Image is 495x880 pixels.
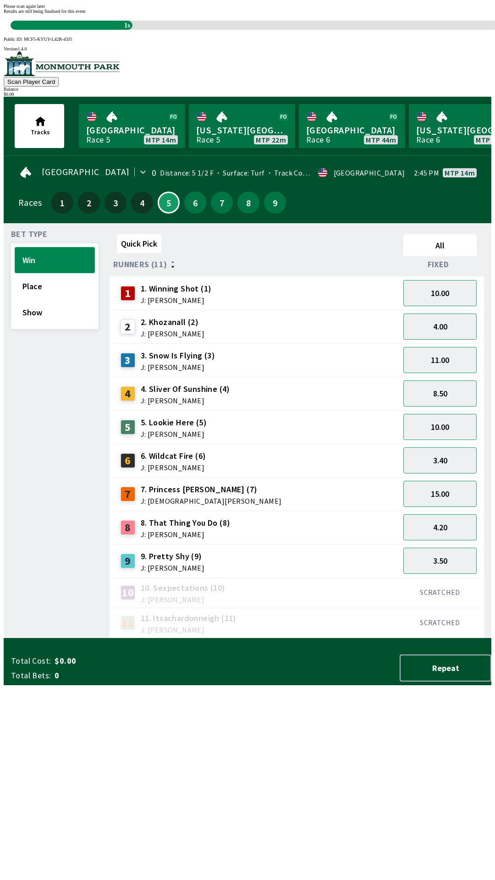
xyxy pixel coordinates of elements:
span: 11.00 [431,355,449,365]
span: 8 [240,199,257,206]
span: Tracks [31,128,50,136]
div: Race 6 [306,136,330,143]
button: 3.50 [403,548,477,574]
span: J: [PERSON_NAME] [141,363,215,371]
span: 5 [161,200,176,205]
button: Scan Player Card [4,77,59,87]
div: 2 [121,319,135,334]
span: 2. Khozanall (2) [141,316,204,328]
span: 4. Sliver Of Sunshine (4) [141,383,230,395]
button: 3 [104,192,126,214]
span: [GEOGRAPHIC_DATA] [42,168,130,176]
span: 9. Pretty Shy (9) [141,550,204,562]
button: 4.20 [403,514,477,540]
span: 3.50 [433,555,447,566]
span: 10.00 [431,422,449,432]
span: 7 [213,199,231,206]
span: J: [PERSON_NAME] [141,596,225,603]
button: 7 [211,192,233,214]
span: All [407,240,473,251]
span: J: [PERSON_NAME] [141,564,204,572]
div: Race 6 [416,136,440,143]
span: 15.00 [431,489,449,499]
span: MTP 44m [366,136,396,143]
span: Repeat [408,663,483,673]
span: 4.00 [433,321,447,332]
span: 8. That Thing You Do (8) [141,517,231,529]
span: 3.40 [433,455,447,466]
button: 5 [158,192,180,214]
span: J: [PERSON_NAME] [141,531,231,538]
span: 0 [55,670,199,681]
span: Results are still being finalised for this event [4,9,86,14]
span: J: [PERSON_NAME] [141,330,204,337]
button: Show [15,299,95,325]
div: [GEOGRAPHIC_DATA] [334,169,405,176]
span: MCF5-KYUY-L42R-43J5 [24,37,72,42]
div: 11 [121,616,135,630]
div: 3 [121,353,135,368]
div: Public ID: [4,37,491,42]
span: MTP 14m [146,136,176,143]
span: 10.00 [431,288,449,298]
span: Place [22,281,87,291]
span: 1 [54,199,71,206]
span: J: [DEMOGRAPHIC_DATA][PERSON_NAME] [141,497,282,505]
span: 1. Winning Shot (1) [141,283,212,295]
button: Repeat [400,654,491,682]
div: Balance [4,87,491,92]
button: 10.00 [403,414,477,440]
a: [US_STATE][GEOGRAPHIC_DATA]Race 5MTP 22m [189,104,295,148]
button: 2 [78,192,100,214]
div: 5 [121,420,135,434]
button: 9 [264,192,286,214]
span: [GEOGRAPHIC_DATA] [306,124,398,136]
button: 8 [237,192,259,214]
span: Distance: 5 1/2 F [160,168,214,177]
span: Total Bets: [11,670,51,681]
span: 8.50 [433,388,447,399]
div: 10 [121,585,135,600]
button: All [403,234,477,256]
span: 4.20 [433,522,447,533]
span: J: [PERSON_NAME] [141,297,212,304]
span: Fixed [428,261,449,268]
span: 6 [187,199,204,206]
div: SCRATCHED [403,588,477,597]
span: $0.00 [55,655,199,666]
span: J: [PERSON_NAME] [141,464,206,471]
span: 2:45 PM [414,169,439,176]
div: Version 1.4.0 [4,46,491,51]
a: [GEOGRAPHIC_DATA]Race 5MTP 14m [79,104,185,148]
div: SCRATCHED [403,618,477,627]
a: [GEOGRAPHIC_DATA]Race 6MTP 44m [299,104,405,148]
div: 6 [121,453,135,468]
span: [GEOGRAPHIC_DATA] [86,124,178,136]
button: 15.00 [403,481,477,507]
span: 6. Wildcat Fire (6) [141,450,206,462]
div: Please scan again later [4,4,491,9]
div: 1 [121,286,135,301]
button: Tracks [15,104,64,148]
span: Surface: Turf [214,168,265,177]
span: J: [PERSON_NAME] [141,430,207,438]
div: $ 0.00 [4,92,491,97]
img: venue logo [4,51,120,76]
span: [US_STATE][GEOGRAPHIC_DATA] [196,124,288,136]
span: Runners (11) [113,261,167,268]
div: Race 5 [196,136,220,143]
span: 2 [80,199,98,206]
span: MTP 22m [256,136,286,143]
button: Place [15,273,95,299]
div: 4 [121,386,135,401]
div: 0 [152,169,156,176]
span: 10. Sexpectations (10) [141,582,225,594]
button: Quick Pick [117,234,161,253]
span: J: [PERSON_NAME] [141,397,230,404]
div: Race 5 [86,136,110,143]
button: 10.00 [403,280,477,306]
span: Total Cost: [11,655,51,666]
div: 7 [121,487,135,501]
span: Bet Type [11,231,47,238]
span: Show [22,307,87,318]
